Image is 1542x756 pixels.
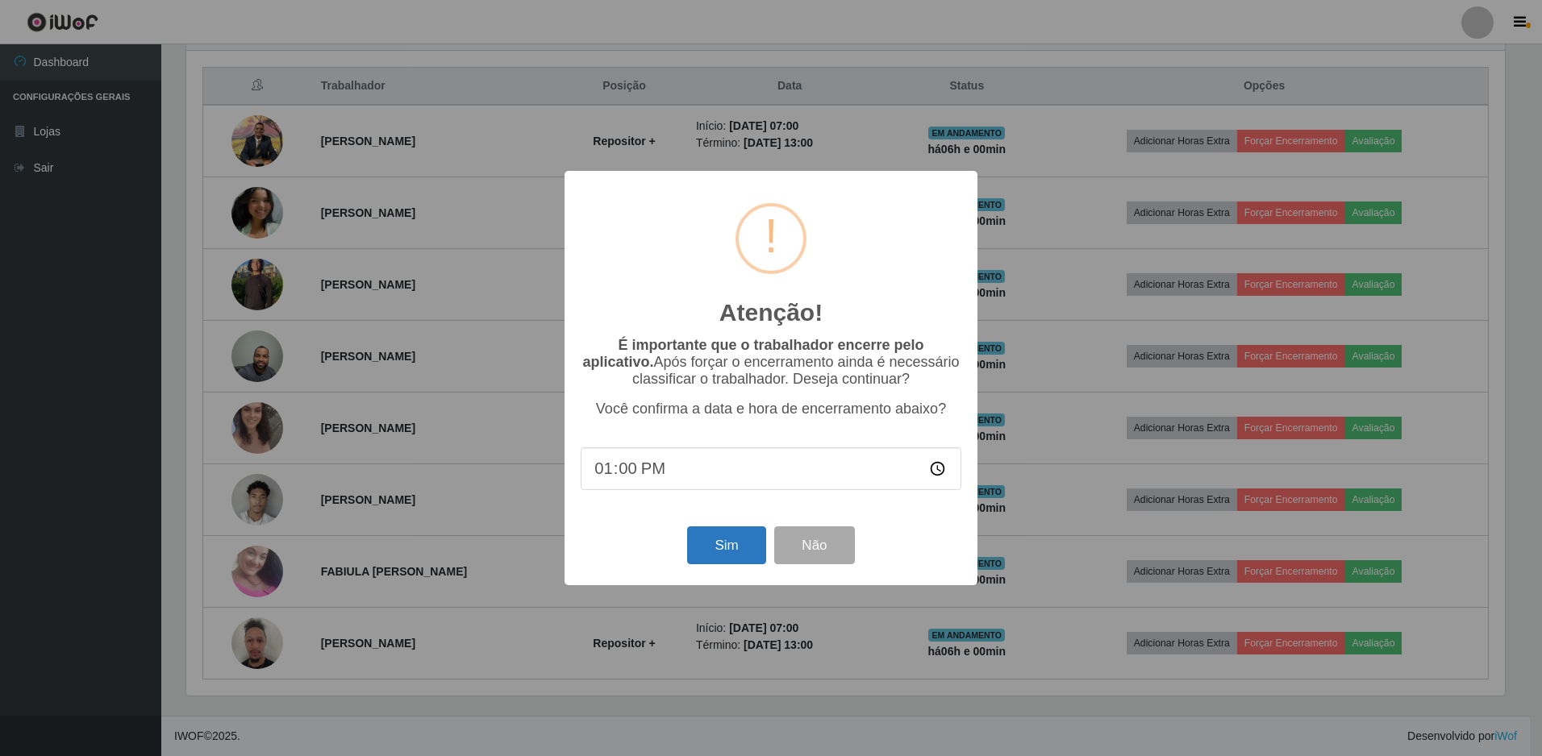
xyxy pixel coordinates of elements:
[774,526,854,564] button: Não
[581,337,961,388] p: Após forçar o encerramento ainda é necessário classificar o trabalhador. Deseja continuar?
[687,526,765,564] button: Sim
[582,337,923,370] b: É importante que o trabalhador encerre pelo aplicativo.
[719,298,823,327] h2: Atenção!
[581,401,961,417] p: Você confirma a data e hora de encerramento abaixo?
